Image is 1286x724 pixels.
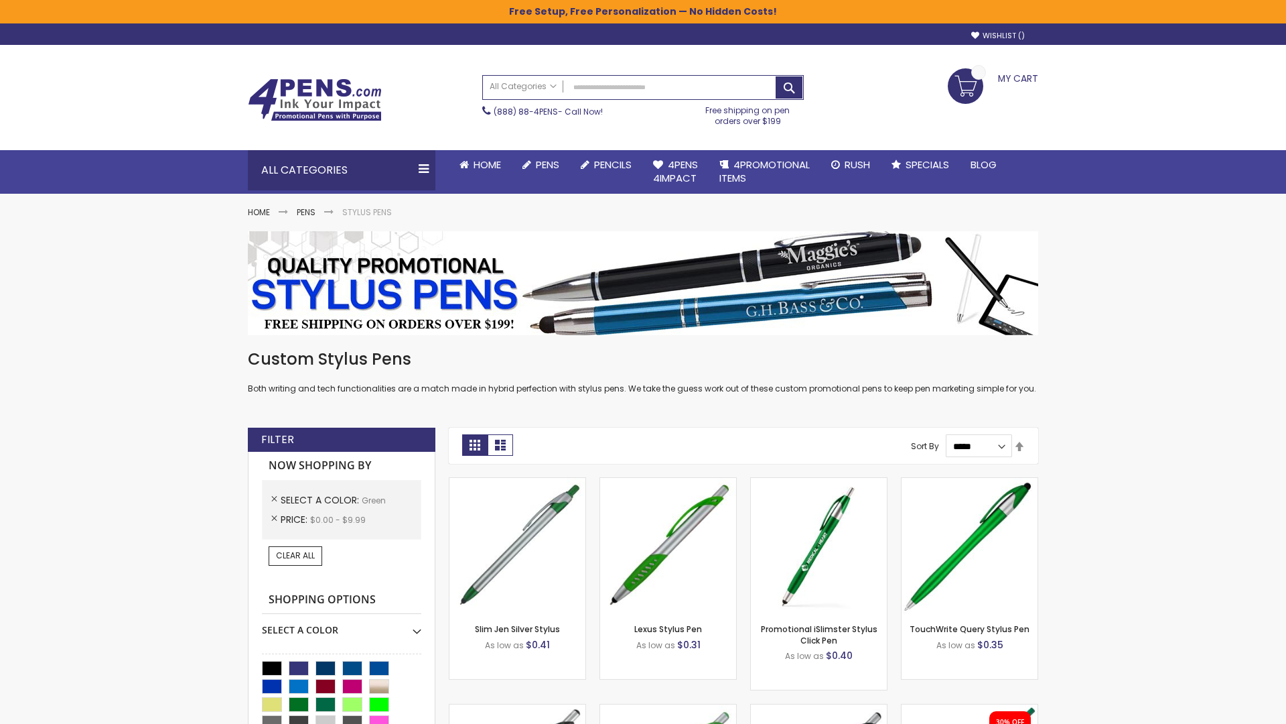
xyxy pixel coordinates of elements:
[692,100,804,127] div: Free shipping on pen orders over $199
[248,231,1038,335] img: Stylus Pens
[653,158,698,185] span: 4Pens 4impact
[490,81,557,92] span: All Categories
[248,349,1038,370] h1: Custom Stylus Pens
[826,649,853,662] span: $0.40
[276,550,315,561] span: Clear All
[902,478,1038,614] img: TouchWrite Query Stylus Pen-Green
[281,513,310,526] span: Price
[911,440,939,452] label: Sort By
[902,477,1038,489] a: TouchWrite Query Stylus Pen-Green
[281,493,362,507] span: Select A Color
[449,478,585,614] img: Slim Jen Silver Stylus-Green
[594,158,632,172] span: Pencils
[677,638,701,652] span: $0.31
[474,158,501,172] span: Home
[642,150,709,194] a: 4Pens4impact
[494,106,558,117] a: (888) 88-4PENS
[449,477,585,489] a: Slim Jen Silver Stylus-Green
[362,495,386,506] span: Green
[902,704,1038,715] a: iSlimster II - Full Color-Green
[751,477,887,489] a: Promotional iSlimster Stylus Click Pen-Green
[820,150,881,180] a: Rush
[342,206,392,218] strong: Stylus Pens
[297,206,315,218] a: Pens
[719,158,810,185] span: 4PROMOTIONAL ITEMS
[960,150,1007,180] a: Blog
[785,650,824,662] span: As low as
[262,586,421,615] strong: Shopping Options
[248,206,270,218] a: Home
[248,150,435,190] div: All Categories
[536,158,559,172] span: Pens
[494,106,603,117] span: - Call Now!
[600,477,736,489] a: Lexus Stylus Pen-Green
[526,638,550,652] span: $0.41
[936,640,975,651] span: As low as
[310,514,366,526] span: $0.00 - $9.99
[881,150,960,180] a: Specials
[449,704,585,715] a: Boston Stylus Pen-Green
[570,150,642,180] a: Pencils
[971,158,997,172] span: Blog
[512,150,570,180] a: Pens
[475,623,560,635] a: Slim Jen Silver Stylus
[483,76,563,98] a: All Categories
[600,478,736,614] img: Lexus Stylus Pen-Green
[761,623,877,646] a: Promotional iSlimster Stylus Click Pen
[261,432,294,447] strong: Filter
[971,31,1025,41] a: Wishlist
[709,150,820,194] a: 4PROMOTIONALITEMS
[906,158,949,172] span: Specials
[269,546,322,565] a: Clear All
[910,623,1029,635] a: TouchWrite Query Stylus Pen
[248,349,1038,395] div: Both writing and tech functionalities are a match made in hybrid perfection with stylus pens. We ...
[636,640,675,651] span: As low as
[462,434,488,456] strong: Grid
[600,704,736,715] a: Boston Silver Stylus Pen-Green
[751,478,887,614] img: Promotional iSlimster Stylus Click Pen-Green
[634,623,702,635] a: Lexus Stylus Pen
[977,638,1003,652] span: $0.35
[845,158,870,172] span: Rush
[751,704,887,715] a: Lexus Metallic Stylus Pen-Green
[262,452,421,480] strong: Now Shopping by
[449,150,512,180] a: Home
[485,640,524,651] span: As low as
[248,78,382,121] img: 4Pens Custom Pens and Promotional Products
[262,614,421,637] div: Select A Color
